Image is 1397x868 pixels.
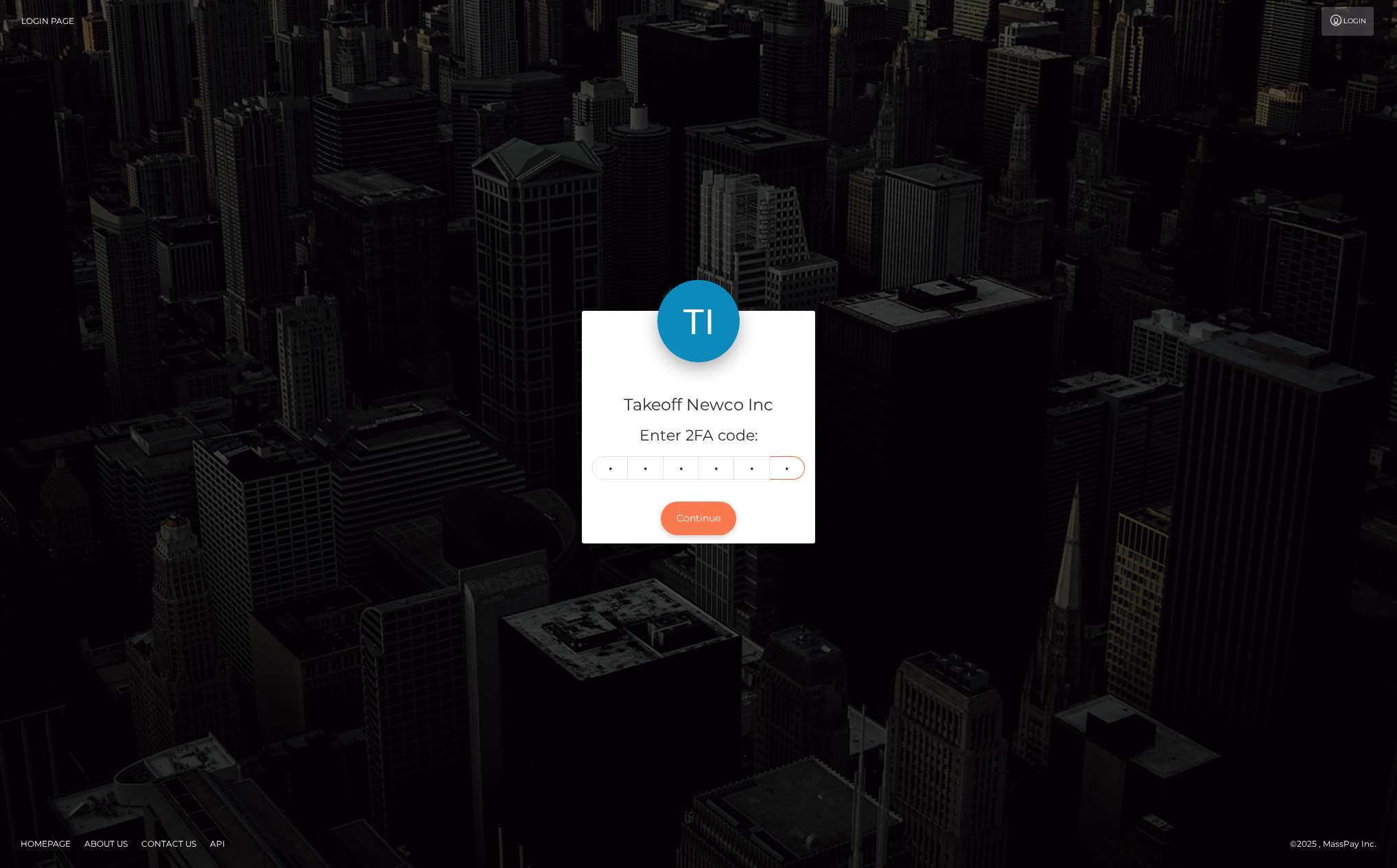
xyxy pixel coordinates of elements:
[657,280,740,362] img: Takeoff Newco Inc
[1322,7,1374,36] a: Login
[79,833,133,854] a: About Us
[136,833,202,854] a: Contact Us
[1290,836,1387,852] div: © 2025 , MassPay Inc.
[15,833,76,854] a: Homepage
[204,833,231,854] a: API
[592,425,805,447] h5: Enter 2FA code:
[661,502,736,535] button: Continue
[592,393,805,417] h4: Takeoff Newco Inc
[21,7,74,36] a: Login Page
